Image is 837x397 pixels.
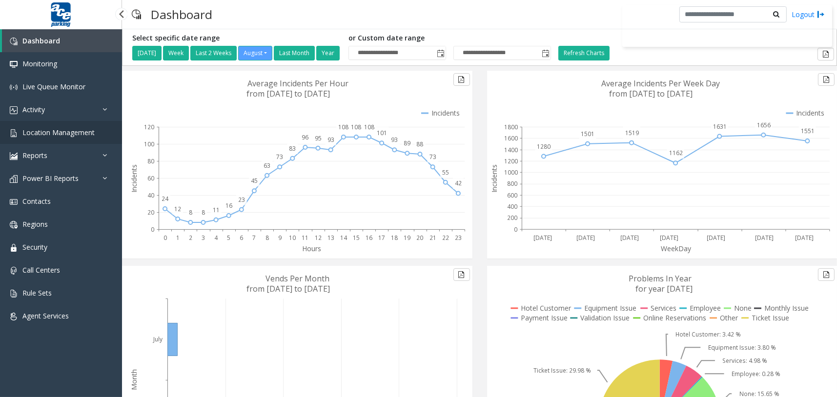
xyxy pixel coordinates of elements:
img: 'icon' [10,60,18,68]
text: 89 [404,139,410,147]
span: Reports [22,151,47,160]
a: Dashboard [2,29,122,52]
text: Equipment Issue: 3.80 % [708,343,776,352]
text: 10 [289,234,296,242]
span: Security [22,242,47,252]
text: 73 [276,153,283,161]
img: 'icon' [10,290,18,298]
text: 42 [455,179,462,188]
text: 1519 [625,129,638,137]
text: 63 [264,161,270,170]
text: 93 [327,136,334,144]
button: August [238,46,272,60]
text: 1000 [504,168,518,177]
text: Hotel Customer: 3.42 % [675,330,741,338]
text: 9 [278,234,282,242]
button: Export to pdf [453,268,470,281]
text: 4 [214,234,218,242]
span: Contacts [22,197,51,206]
text: 60 [147,174,154,182]
span: Agent Services [22,311,69,320]
text: 24 [162,195,169,203]
text: [DATE] [707,234,725,242]
img: 'icon' [10,38,18,45]
text: 1800 [504,123,518,131]
text: Incidents [490,164,499,193]
text: 96 [302,133,308,141]
button: Last 2 Weeks [190,46,237,60]
span: Rule Sets [22,288,52,298]
text: 1 [176,234,180,242]
img: 'icon' [10,83,18,91]
text: 12 [315,234,322,242]
h5: or Custom date range [348,34,551,42]
img: 'icon' [10,221,18,229]
text: 22 [442,234,449,242]
img: 'icon' [10,129,18,137]
text: 23 [455,234,462,242]
text: for year [DATE] [635,283,693,294]
text: Month [129,370,139,391]
h5: Select specific date range [132,34,341,42]
span: Toggle popup [540,46,551,60]
text: 16 [225,201,232,210]
text: 11 [302,234,308,242]
span: Monitoring [22,59,57,68]
text: 100 [144,140,154,148]
text: 1551 [801,127,815,135]
text: [DATE] [755,234,774,242]
button: Refresh Charts [558,46,610,60]
img: 'icon' [10,313,18,320]
text: from [DATE] to [DATE] [247,283,330,294]
img: 'icon' [10,244,18,252]
text: Ticket Issue: 29.98 % [533,366,591,375]
span: Power BI Reports [22,174,79,183]
button: Export to pdf [453,73,470,86]
button: Export to pdf [817,48,834,60]
text: 73 [429,153,436,161]
button: Export to pdf [818,268,835,281]
text: Average Incidents Per Hour [248,78,349,89]
h3: Dashboard [146,2,217,26]
span: Call Centers [22,265,60,275]
text: [DATE] [576,234,595,242]
text: Vends Per Month [266,273,330,284]
button: [DATE] [132,46,162,60]
text: 1162 [669,149,683,157]
text: 7 [252,234,256,242]
text: 40 [147,191,154,199]
text: 6 [240,234,243,242]
text: 0 [163,234,167,242]
text: [DATE] [620,234,639,242]
button: Year [316,46,340,60]
img: pageIcon [132,2,141,26]
img: 'icon' [10,152,18,160]
text: 108 [351,123,361,131]
text: 16 [366,234,372,242]
text: 8 [189,208,192,217]
text: 55 [442,168,449,177]
img: 'icon' [10,175,18,183]
text: 1200 [504,157,518,165]
text: [DATE] [533,234,552,242]
text: 101 [377,129,387,137]
text: 11 [213,206,220,214]
text: from [DATE] to [DATE] [609,88,693,99]
text: 95 [315,134,322,142]
text: Average Incidents Per Week Day [601,78,720,89]
text: 20 [147,208,154,217]
text: July [152,335,163,343]
text: 0 [151,225,154,234]
button: Week [163,46,189,60]
text: 2 [189,234,192,242]
text: 23 [238,196,245,204]
text: Hours [302,244,321,253]
text: 0 [514,225,517,234]
span: Regions [22,219,48,229]
text: 108 [338,123,348,131]
text: 83 [289,144,296,153]
text: 14 [340,234,347,242]
text: [DATE] [795,234,814,242]
text: 1631 [713,122,727,131]
text: 1600 [504,134,518,142]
